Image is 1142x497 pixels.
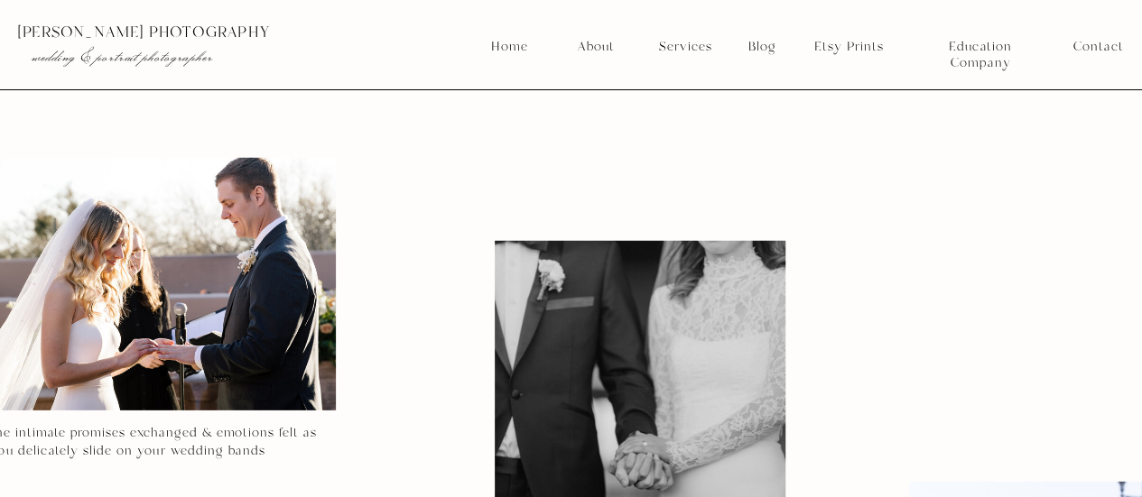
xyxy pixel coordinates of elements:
[17,24,289,41] p: [PERSON_NAME] photography
[918,39,1043,55] a: Education Company
[1073,39,1123,55] a: Contact
[490,39,529,55] a: Home
[32,48,252,66] p: wedding & portrait photographer
[742,39,782,55] a: Blog
[807,39,890,55] a: Etsy Prints
[652,39,719,55] a: Services
[572,39,618,55] a: About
